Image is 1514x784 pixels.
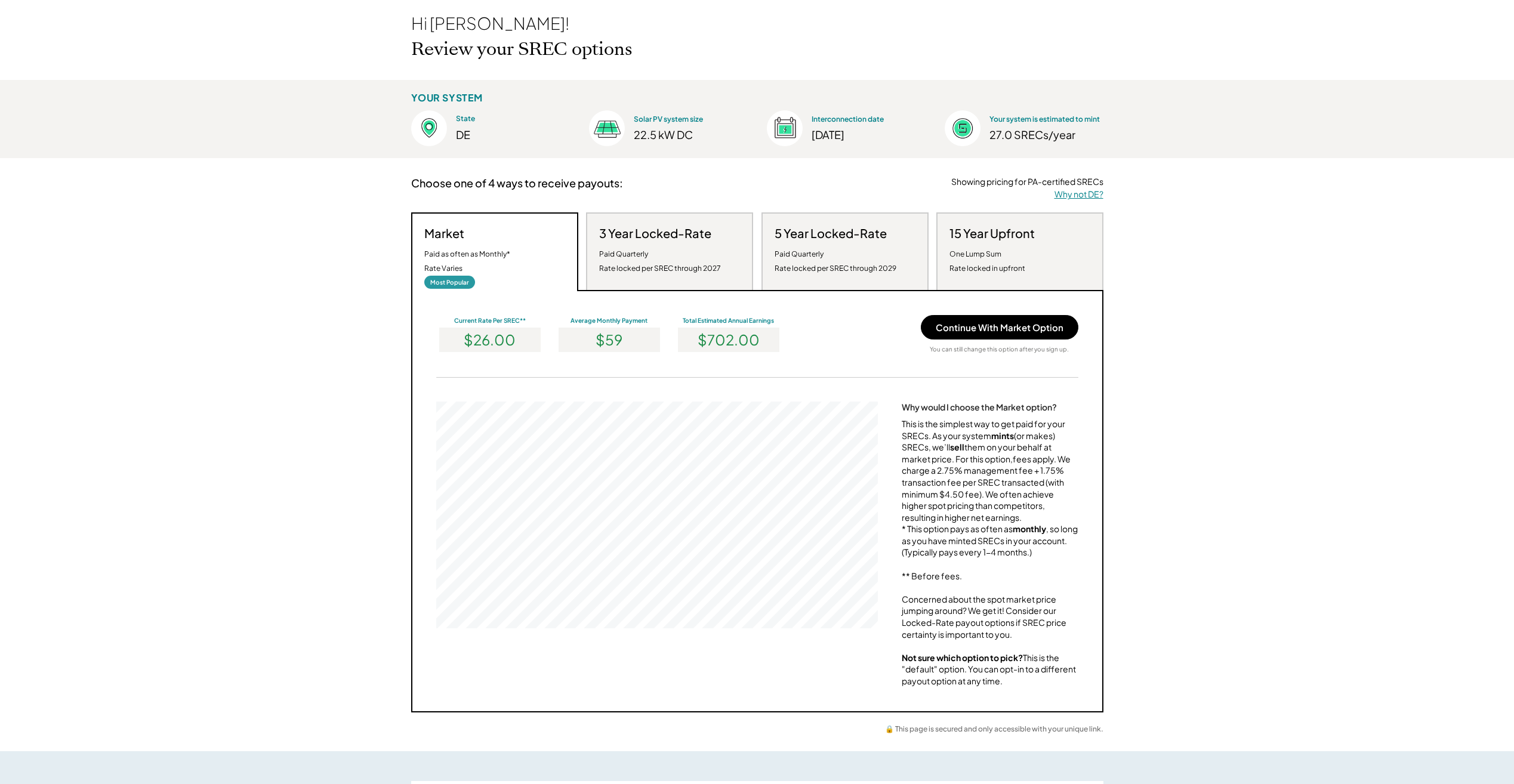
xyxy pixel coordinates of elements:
div: Total Estimated Annual Earnings [675,316,782,325]
div: Average Monthly Payment [556,316,663,325]
h3: Market [424,226,464,241]
div: Most Popular [424,276,475,289]
div: State [456,114,560,124]
div: Paid Quarterly Rate locked per SREC through 2027 [599,247,721,276]
div: [DATE] [812,128,916,141]
h3: 3 Year Locked-Rate [599,226,711,241]
div: Paid as often as Monthly* Rate Varies [424,247,510,276]
strong: mints [991,430,1014,441]
div: 22.5 kW DC [634,128,738,141]
div: YOUR SYSTEM [411,92,483,104]
h2: 🔒 This page is secured and only accessible with your unique link. [885,724,1103,734]
div: DE [456,127,560,142]
img: Interconnection%403x.png [767,110,803,146]
div: Why not DE? [1054,189,1103,200]
strong: monthly [1013,523,1046,534]
div: Why would I choose the Market option? [902,402,1057,412]
div: This is the simplest way to get paid for your SRECs. As your system (or makes) SRECs, we’ll them ... [902,418,1078,687]
div: Current Rate Per SREC** [436,316,544,325]
div: $59 [559,328,660,352]
div: $702.00 [678,328,779,352]
strong: Not sure which option to pick? [902,652,1023,663]
h3: Choose one of 4 ways to receive payouts: [411,176,623,190]
img: Size%403x.png [589,110,625,146]
div: Interconnection date [812,115,916,125]
div: You can still change this option after you sign up. [930,345,1069,353]
img: Estimated%403x.png [945,110,980,146]
div: $26.00 [439,328,541,352]
a: fees apply [1013,453,1054,464]
div: Your system is estimated to mint [989,115,1100,125]
div: 27.0 SRECs/year [989,128,1103,141]
div: Solar PV system size [634,115,738,125]
button: Continue With Market Option [921,315,1078,339]
h2: Review your SREC options [411,39,633,60]
img: Location%403x.png [411,110,447,146]
div: Showing pricing for PA-certified SRECs [951,176,1103,188]
div: Paid Quarterly Rate locked per SREC through 2029 [775,247,896,276]
h3: 5 Year Locked-Rate [775,226,887,241]
div: Hi [PERSON_NAME]! [411,13,569,34]
strong: sell [950,442,964,452]
h3: 15 Year Upfront [949,226,1035,241]
div: One Lump Sum Rate locked in upfront [949,247,1025,276]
